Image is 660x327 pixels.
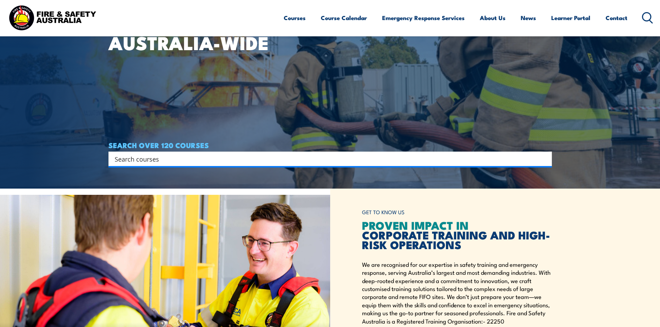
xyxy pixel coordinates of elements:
[382,9,465,27] a: Emergency Response Services
[521,9,536,27] a: News
[284,9,306,27] a: Courses
[116,154,538,164] form: Search form
[362,206,552,219] h6: GET TO KNOW US
[321,9,367,27] a: Course Calendar
[115,154,537,164] input: Search input
[606,9,627,27] a: Contact
[480,9,505,27] a: About Us
[108,141,552,149] h4: SEARCH OVER 120 COURSES
[551,9,590,27] a: Learner Portal
[540,154,549,164] button: Search magnifier button
[362,260,552,325] p: We are recognised for our expertise in safety training and emergency response, serving Australia’...
[362,216,469,234] span: PROVEN IMPACT IN
[362,220,552,249] h2: CORPORATE TRAINING AND HIGH-RISK OPERATIONS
